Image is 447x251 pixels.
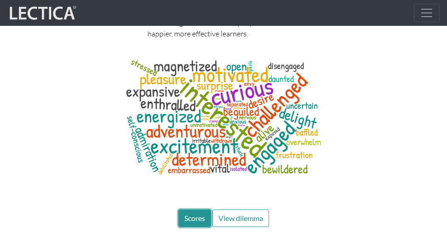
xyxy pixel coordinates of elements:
img: lecticalive [7,4,76,22]
img: words associated with not understanding for learnaholics [120,54,327,180]
button: Toggle navigation [414,4,440,22]
button: Scores [178,209,211,227]
span: Scores [184,214,205,222]
span: View dilemma [218,214,263,222]
button: View dilemma [212,209,269,227]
